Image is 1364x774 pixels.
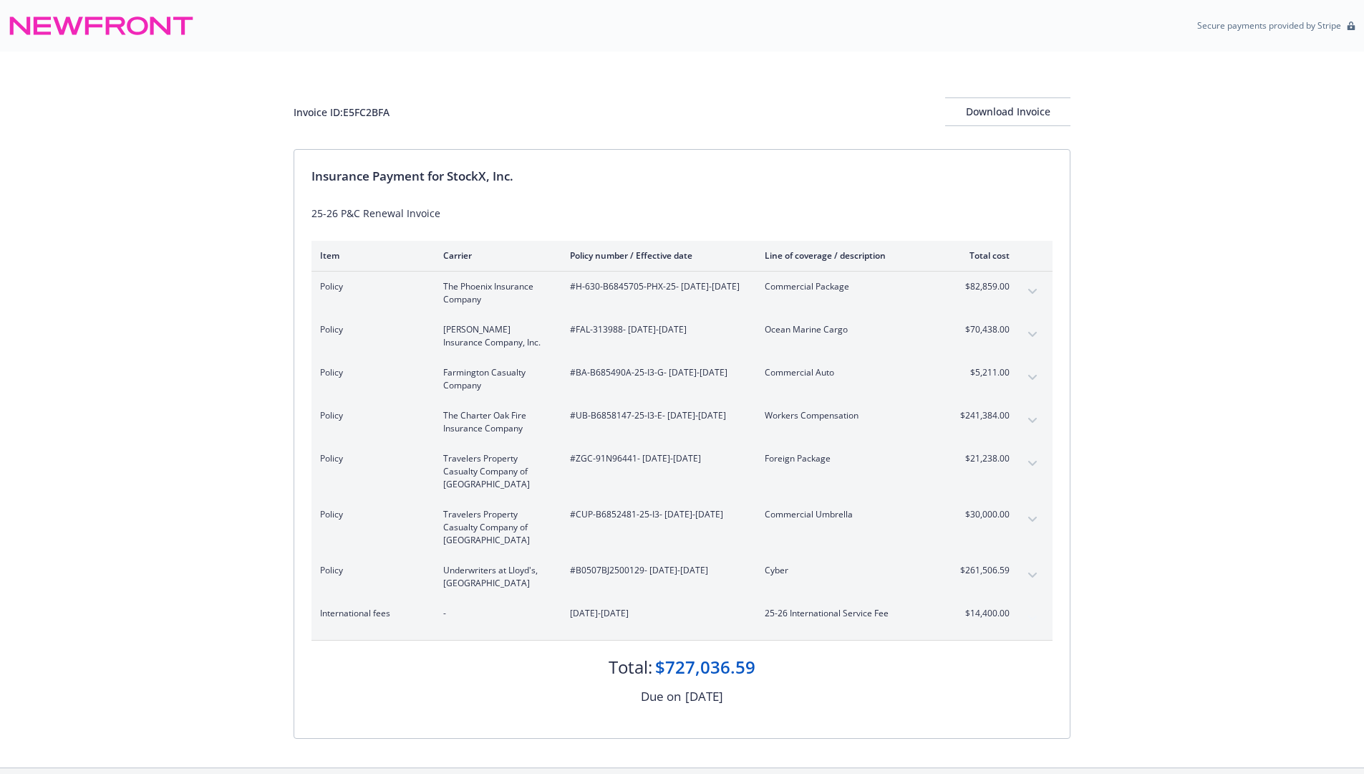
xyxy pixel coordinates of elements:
[609,655,652,679] div: Total:
[685,687,723,706] div: [DATE]
[311,444,1053,500] div: PolicyTravelers Property Casualty Company of [GEOGRAPHIC_DATA]#ZGC-91N96441- [DATE]-[DATE]Foreign...
[320,249,420,262] div: Item
[1021,280,1044,303] button: expand content
[443,409,547,435] span: The Charter Oak Fire Insurance Company
[443,564,547,590] span: Underwriters at Lloyd's, [GEOGRAPHIC_DATA]
[765,366,933,379] span: Commercial Auto
[443,280,547,306] span: The Phoenix Insurance Company
[443,366,547,392] span: Farmington Casualty Company
[765,607,933,620] span: 25-26 International Service Fee
[956,249,1010,262] div: Total cost
[570,249,742,262] div: Policy number / Effective date
[320,366,420,379] span: Policy
[443,452,547,491] span: Travelers Property Casualty Company of [GEOGRAPHIC_DATA]
[765,323,933,336] span: Ocean Marine Cargo
[641,687,681,706] div: Due on
[1197,19,1341,32] p: Secure payments provided by Stripe
[956,323,1010,336] span: $70,438.00
[311,272,1053,315] div: PolicyThe Phoenix Insurance Company#H-630-B6845705-PHX-25- [DATE]-[DATE]Commercial Package$82,859...
[311,315,1053,358] div: Policy[PERSON_NAME] Insurance Company, Inc.#FAL-313988- [DATE]-[DATE]Ocean Marine Cargo$70,438.00...
[765,564,933,577] span: Cyber
[311,500,1053,555] div: PolicyTravelers Property Casualty Company of [GEOGRAPHIC_DATA]#CUP-B6852481-25-I3- [DATE]-[DATE]C...
[320,564,420,577] span: Policy
[956,508,1010,521] span: $30,000.00
[570,323,742,336] span: #FAL-313988 - [DATE]-[DATE]
[765,508,933,521] span: Commercial Umbrella
[570,564,742,577] span: #B0507BJ2500129 - [DATE]-[DATE]
[443,323,547,349] span: [PERSON_NAME] Insurance Company, Inc.
[1021,366,1044,389] button: expand content
[443,607,547,620] span: -
[320,280,420,293] span: Policy
[311,206,1053,221] div: 25-26 P&C Renewal Invoice
[311,167,1053,186] div: Insurance Payment for StockX, Inc.
[765,452,933,465] span: Foreign Package
[765,409,933,422] span: Workers Compensation
[570,409,742,422] span: #UB-B6858147-25-I3-E - [DATE]-[DATE]
[956,564,1010,577] span: $261,506.59
[443,508,547,547] span: Travelers Property Casualty Company of [GEOGRAPHIC_DATA]
[1021,607,1044,630] button: expand content
[443,249,547,262] div: Carrier
[945,97,1070,126] button: Download Invoice
[320,323,420,336] span: Policy
[294,105,390,120] div: Invoice ID: E5FC2BFA
[1021,452,1044,475] button: expand content
[956,409,1010,422] span: $241,384.00
[570,607,742,620] span: [DATE]-[DATE]
[956,607,1010,620] span: $14,400.00
[570,366,742,379] span: #BA-B685490A-25-I3-G - [DATE]-[DATE]
[570,280,742,293] span: #H-630-B6845705-PHX-25 - [DATE]-[DATE]
[956,280,1010,293] span: $82,859.00
[945,98,1070,125] div: Download Invoice
[320,607,420,620] span: International fees
[1021,409,1044,432] button: expand content
[956,366,1010,379] span: $5,211.00
[765,249,933,262] div: Line of coverage / description
[320,409,420,422] span: Policy
[320,452,420,465] span: Policy
[320,508,420,521] span: Policy
[311,401,1053,444] div: PolicyThe Charter Oak Fire Insurance Company#UB-B6858147-25-I3-E- [DATE]-[DATE]Workers Compensati...
[655,655,755,679] div: $727,036.59
[311,358,1053,401] div: PolicyFarmington Casualty Company#BA-B685490A-25-I3-G- [DATE]-[DATE]Commercial Auto$5,211.00expan...
[570,508,742,521] span: #CUP-B6852481-25-I3 - [DATE]-[DATE]
[311,555,1053,598] div: PolicyUnderwriters at Lloyd's, [GEOGRAPHIC_DATA]#B0507BJ2500129- [DATE]-[DATE]Cyber$261,506.59exp...
[765,280,933,293] span: Commercial Package
[1021,508,1044,531] button: expand content
[1021,323,1044,346] button: expand content
[1021,564,1044,587] button: expand content
[956,452,1010,465] span: $21,238.00
[311,598,1053,640] div: International fees-[DATE]-[DATE]25-26 International Service Fee$14,400.00expand content
[570,452,742,465] span: #ZGC-91N96441 - [DATE]-[DATE]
